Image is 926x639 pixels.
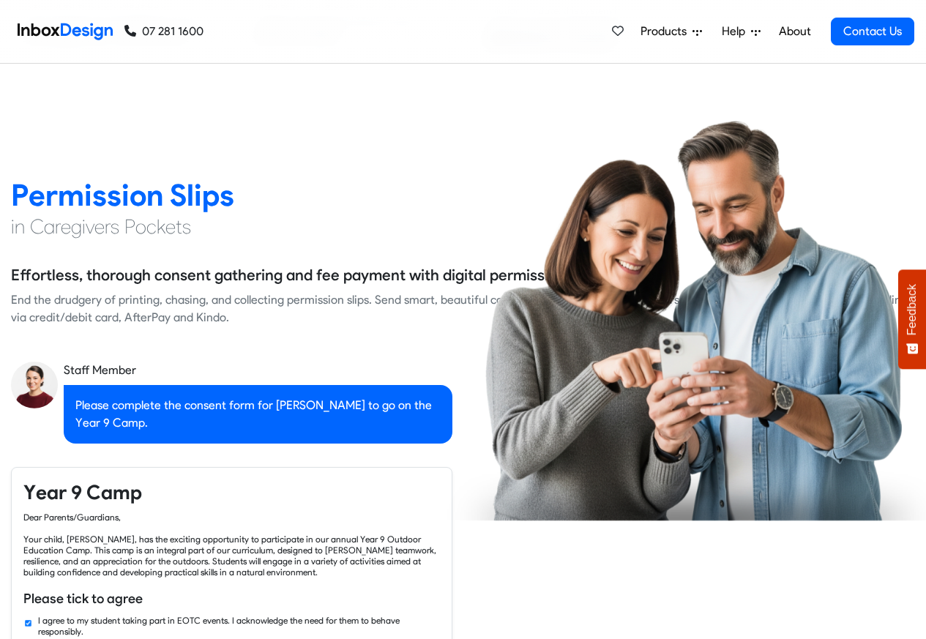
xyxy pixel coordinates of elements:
[774,17,815,46] a: About
[11,291,915,326] div: End the drudgery of printing, chasing, and collecting permission slips. Send smart, beautiful con...
[11,362,58,408] img: staff_avatar.png
[38,615,440,637] label: I agree to my student taking part in EOTC events. I acknowledge the need for them to behave respo...
[64,362,452,379] div: Staff Member
[11,264,600,286] h5: Effortless, thorough consent gathering and fee payment with digital permission slips
[23,512,440,578] div: Dear Parents/Guardians, Your child, [PERSON_NAME], has the exciting opportunity to participate in...
[11,214,915,240] h4: in Caregivers Pockets
[11,176,915,214] h2: Permission Slips
[23,479,440,506] h4: Year 9 Camp
[831,18,914,45] a: Contact Us
[722,23,751,40] span: Help
[898,269,926,369] button: Feedback - Show survey
[64,385,452,444] div: Please complete the consent form for [PERSON_NAME] to go on the Year 9 Camp.
[635,17,708,46] a: Products
[23,589,440,608] h6: Please tick to agree
[641,23,692,40] span: Products
[906,284,919,335] span: Feedback
[716,17,766,46] a: Help
[124,23,204,40] a: 07 281 1600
